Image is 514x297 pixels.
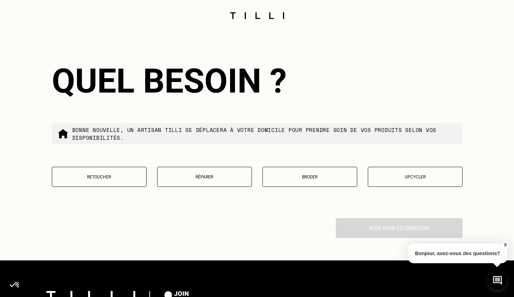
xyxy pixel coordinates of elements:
[161,175,248,179] p: Réparer
[502,241,509,249] button: X
[52,167,147,187] button: Retoucher
[57,128,69,139] img: commande à domicile
[72,126,457,141] p: Bonne nouvelle, un artisan tilli se déplacera à votre domicile pour prendre soin de vos produits ...
[228,12,287,19] img: Logo du service de couturière Tilli
[56,175,143,179] p: Retoucher
[266,175,353,179] p: Broder
[368,167,463,187] button: Upcycler
[157,167,252,187] button: Réparer
[408,244,507,263] p: Bonjour, avez-vous des questions?
[372,175,459,179] p: Upcycler
[262,167,357,187] button: Broder
[52,61,463,101] div: Quel besoin ?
